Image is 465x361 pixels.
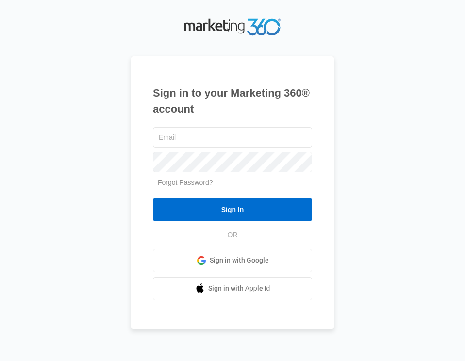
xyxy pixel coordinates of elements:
[153,127,312,148] input: Email
[208,283,270,294] span: Sign in with Apple Id
[158,179,213,186] a: Forgot Password?
[221,230,245,240] span: OR
[153,249,312,272] a: Sign in with Google
[210,255,269,265] span: Sign in with Google
[153,198,312,221] input: Sign In
[153,277,312,300] a: Sign in with Apple Id
[153,85,312,117] h1: Sign in to your Marketing 360® account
